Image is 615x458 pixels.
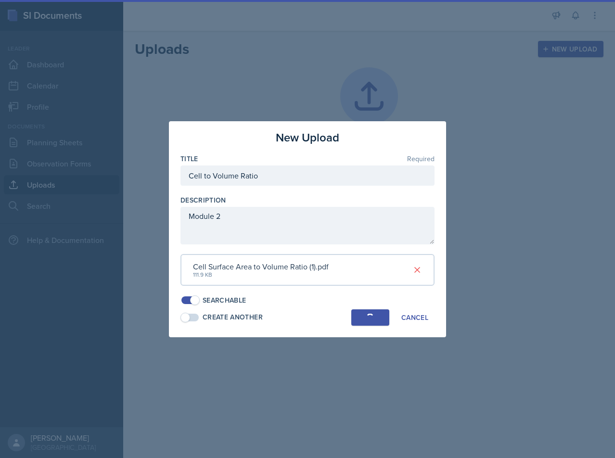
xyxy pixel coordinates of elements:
div: Create Another [203,312,263,322]
div: Cancel [401,314,428,321]
span: Required [407,155,435,162]
div: Cell Surface Area to Volume Ratio (1).pdf [193,261,329,272]
label: Description [180,195,226,205]
div: Searchable [203,295,246,305]
button: Cancel [395,309,435,326]
div: 111.9 KB [193,270,329,279]
h3: New Upload [276,129,339,146]
label: Title [180,154,198,164]
input: Enter title [180,165,435,186]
